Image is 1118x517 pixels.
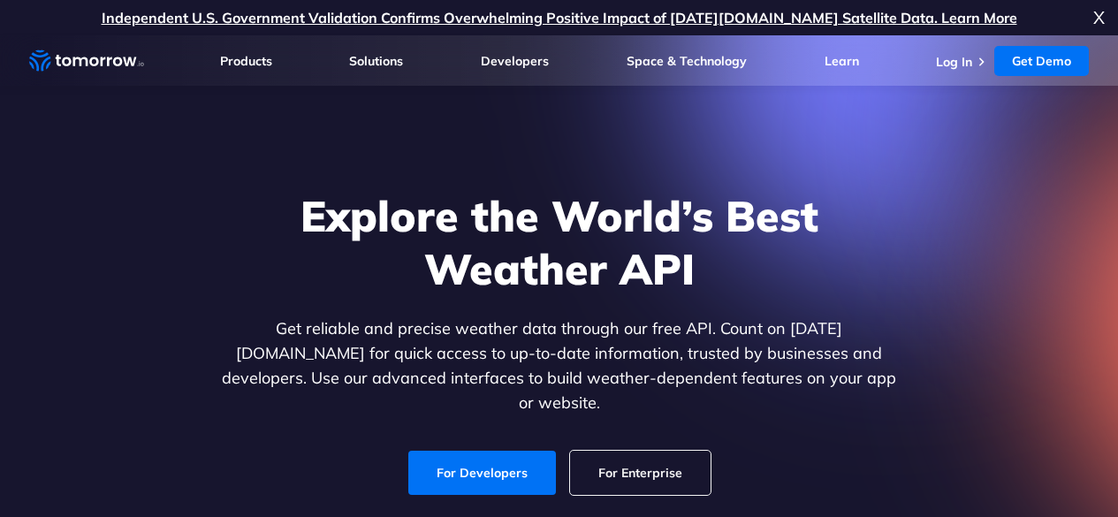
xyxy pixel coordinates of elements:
[220,53,272,69] a: Products
[218,316,901,415] p: Get reliable and precise weather data through our free API. Count on [DATE][DOMAIN_NAME] for quic...
[218,189,901,295] h1: Explore the World’s Best Weather API
[29,48,144,74] a: Home link
[481,53,549,69] a: Developers
[570,451,711,495] a: For Enterprise
[825,53,859,69] a: Learn
[349,53,403,69] a: Solutions
[994,46,1089,76] a: Get Demo
[627,53,747,69] a: Space & Technology
[102,9,1017,27] a: Independent U.S. Government Validation Confirms Overwhelming Positive Impact of [DATE][DOMAIN_NAM...
[936,54,972,70] a: Log In
[408,451,556,495] a: For Developers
